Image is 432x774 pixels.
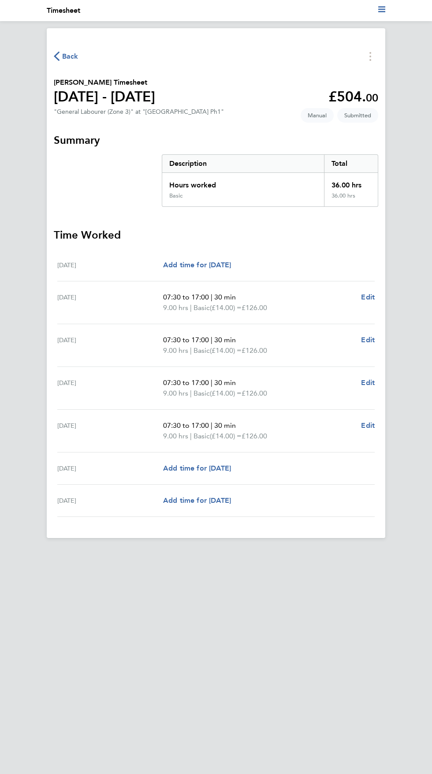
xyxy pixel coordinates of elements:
div: [DATE] [57,420,163,441]
span: Basic [194,431,210,441]
h3: Time Worked [54,228,378,242]
span: 00 [366,91,378,104]
div: "General Labourer (Zone 3)" at "[GEOGRAPHIC_DATA] Ph1" [54,108,224,116]
span: (£14.00) = [210,389,242,397]
span: 07:30 to 17:00 [163,378,209,387]
span: | [211,336,212,344]
div: Total [324,155,378,172]
div: Summary [162,154,378,207]
span: (£14.00) = [210,346,242,355]
h1: [DATE] - [DATE] [54,88,155,105]
span: Basic [194,345,210,356]
h3: Summary [54,133,378,147]
span: 07:30 to 17:00 [163,336,209,344]
span: This timesheet is Submitted. [337,108,378,123]
div: [DATE] [57,495,163,506]
button: Timesheets Menu [362,49,378,63]
span: 9.00 hrs [163,432,188,440]
span: | [190,303,192,312]
span: £126.00 [242,389,267,397]
div: 36.00 hrs [324,192,378,206]
span: | [211,421,212,430]
a: Edit [361,378,375,388]
div: Description [162,155,324,172]
span: 07:30 to 17:00 [163,293,209,301]
span: (£14.00) = [210,432,242,440]
span: 9.00 hrs [163,303,188,312]
a: Add time for [DATE] [163,495,231,506]
div: Basic [169,192,182,199]
a: Edit [361,335,375,345]
span: Back [62,51,78,62]
span: 9.00 hrs [163,346,188,355]
span: This timesheet was manually created. [301,108,334,123]
span: | [190,346,192,355]
a: Add time for [DATE] [163,260,231,270]
span: £126.00 [242,346,267,355]
span: 30 min [214,378,236,387]
span: 30 min [214,336,236,344]
span: Edit [361,336,375,344]
span: 30 min [214,421,236,430]
span: | [190,389,192,397]
span: Edit [361,293,375,301]
app-decimal: £504. [328,88,378,105]
h2: [PERSON_NAME] Timesheet [54,77,155,88]
span: Basic [194,303,210,313]
span: 9.00 hrs [163,389,188,397]
span: Edit [361,421,375,430]
span: £126.00 [242,303,267,312]
span: Basic [194,388,210,399]
span: Add time for [DATE] [163,464,231,472]
li: Timesheet [47,5,80,16]
span: Add time for [DATE] [163,496,231,505]
div: [DATE] [57,292,163,313]
span: | [211,293,212,301]
div: [DATE] [57,378,163,399]
span: 07:30 to 17:00 [163,421,209,430]
span: Add time for [DATE] [163,261,231,269]
button: Back [54,51,78,62]
div: [DATE] [57,335,163,356]
a: Edit [361,420,375,431]
div: Hours worked [162,173,324,192]
span: | [211,378,212,387]
span: £126.00 [242,432,267,440]
span: Edit [361,378,375,387]
a: Add time for [DATE] [163,463,231,474]
a: Edit [361,292,375,303]
span: | [190,432,192,440]
div: [DATE] [57,463,163,474]
div: 36.00 hrs [324,173,378,192]
div: [DATE] [57,260,163,270]
span: 30 min [214,293,236,301]
span: (£14.00) = [210,303,242,312]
